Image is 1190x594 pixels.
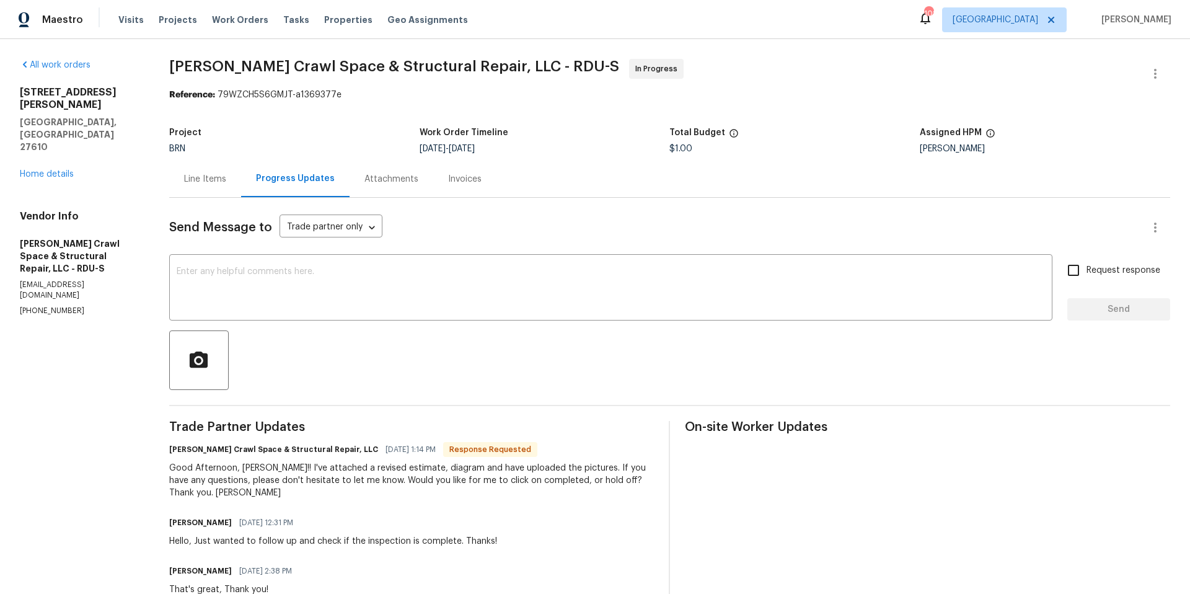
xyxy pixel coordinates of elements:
[669,128,725,137] h5: Total Budget
[42,14,83,26] span: Maestro
[20,210,139,223] h4: Vendor Info
[20,170,74,179] a: Home details
[256,172,335,185] div: Progress Updates
[1086,264,1160,277] span: Request response
[448,173,482,185] div: Invoices
[239,565,292,577] span: [DATE] 2:38 PM
[169,443,378,456] h6: [PERSON_NAME] Crawl Space & Structural Repair, LLC
[953,14,1038,26] span: [GEOGRAPHIC_DATA]
[169,535,497,547] div: Hello, Just wanted to follow up and check if the inspection is complete. Thanks!
[169,59,619,74] span: [PERSON_NAME] Crawl Space & Structural Repair, LLC - RDU-S
[283,16,309,24] span: Tasks
[1096,14,1171,26] span: [PERSON_NAME]
[20,280,139,301] p: [EMAIL_ADDRESS][DOMAIN_NAME]
[169,128,201,137] h5: Project
[387,14,468,26] span: Geo Assignments
[118,14,144,26] span: Visits
[184,173,226,185] div: Line Items
[20,61,90,69] a: All work orders
[212,14,268,26] span: Work Orders
[169,462,654,499] div: Good Afternoon, [PERSON_NAME]!! I've attached a revised estimate, diagram and have uploaded the p...
[364,173,418,185] div: Attachments
[386,443,436,456] span: [DATE] 1:14 PM
[920,144,1170,153] div: [PERSON_NAME]
[20,237,139,275] h5: [PERSON_NAME] Crawl Space & Structural Repair, LLC - RDU-S
[20,86,139,111] h2: [STREET_ADDRESS][PERSON_NAME]
[635,63,682,75] span: In Progress
[444,443,536,456] span: Response Requested
[169,144,185,153] span: BRN
[20,116,139,153] h5: [GEOGRAPHIC_DATA], [GEOGRAPHIC_DATA] 27610
[169,89,1170,101] div: 79WZCH5S6GMJT-a1369377e
[169,221,272,234] span: Send Message to
[239,516,293,529] span: [DATE] 12:31 PM
[924,7,933,20] div: 102
[420,144,446,153] span: [DATE]
[280,218,382,238] div: Trade partner only
[920,128,982,137] h5: Assigned HPM
[20,306,139,316] p: [PHONE_NUMBER]
[420,128,508,137] h5: Work Order Timeline
[729,128,739,144] span: The total cost of line items that have been proposed by Opendoor. This sum includes line items th...
[985,128,995,144] span: The hpm assigned to this work order.
[420,144,475,153] span: -
[449,144,475,153] span: [DATE]
[169,421,654,433] span: Trade Partner Updates
[169,91,215,99] b: Reference:
[169,565,232,577] h6: [PERSON_NAME]
[159,14,197,26] span: Projects
[169,516,232,529] h6: [PERSON_NAME]
[669,144,692,153] span: $1.00
[685,421,1170,433] span: On-site Worker Updates
[324,14,372,26] span: Properties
